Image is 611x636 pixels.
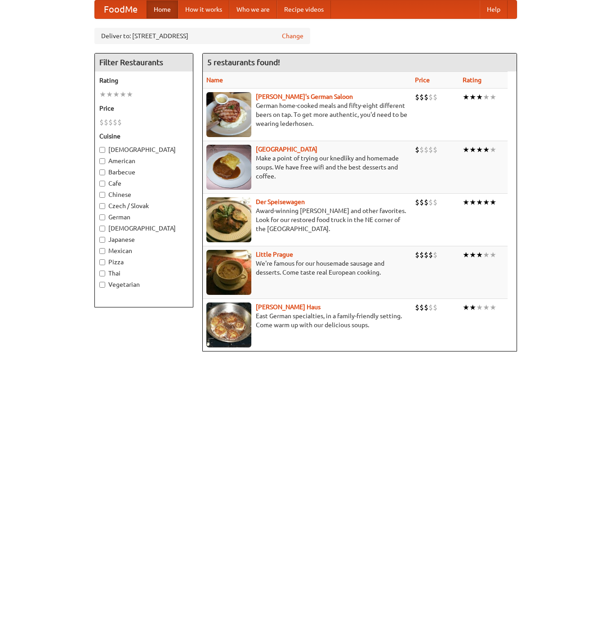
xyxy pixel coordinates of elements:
[256,146,317,153] b: [GEOGRAPHIC_DATA]
[126,89,133,99] li: ★
[469,250,476,260] li: ★
[99,158,105,164] input: American
[99,258,188,267] label: Pizza
[117,117,122,127] li: $
[113,89,120,99] li: ★
[428,145,433,155] li: $
[463,302,469,312] li: ★
[99,235,188,244] label: Japanese
[419,250,424,260] li: $
[178,0,229,18] a: How it works
[476,250,483,260] li: ★
[256,93,353,100] a: [PERSON_NAME]'s German Saloon
[206,302,251,347] img: kohlhaus.jpg
[206,197,251,242] img: speisewagen.jpg
[490,302,496,312] li: ★
[99,132,188,141] h5: Cuisine
[490,250,496,260] li: ★
[206,311,408,329] p: East German specialties, in a family-friendly setting. Come warm up with our delicious soups.
[415,92,419,102] li: $
[463,250,469,260] li: ★
[99,169,105,175] input: Barbecue
[99,203,105,209] input: Czech / Slovak
[256,303,321,311] a: [PERSON_NAME] Haus
[99,145,188,154] label: [DEMOGRAPHIC_DATA]
[207,58,280,67] ng-pluralize: 5 restaurants found!
[95,0,147,18] a: FoodMe
[99,76,188,85] h5: Rating
[433,197,437,207] li: $
[483,250,490,260] li: ★
[483,92,490,102] li: ★
[424,197,428,207] li: $
[99,280,188,289] label: Vegetarian
[428,250,433,260] li: $
[99,269,188,278] label: Thai
[99,201,188,210] label: Czech / Slovak
[428,92,433,102] li: $
[433,92,437,102] li: $
[99,271,105,276] input: Thai
[483,145,490,155] li: ★
[419,92,424,102] li: $
[415,250,419,260] li: $
[99,224,188,233] label: [DEMOGRAPHIC_DATA]
[433,145,437,155] li: $
[94,28,310,44] div: Deliver to: [STREET_ADDRESS]
[256,251,293,258] a: Little Prague
[99,237,105,243] input: Japanese
[424,92,428,102] li: $
[147,0,178,18] a: Home
[469,302,476,312] li: ★
[277,0,331,18] a: Recipe videos
[206,250,251,295] img: littleprague.jpg
[206,92,251,137] img: esthers.jpg
[99,104,188,113] h5: Price
[99,168,188,177] label: Barbecue
[476,197,483,207] li: ★
[415,197,419,207] li: $
[99,190,188,199] label: Chinese
[120,89,126,99] li: ★
[206,259,408,277] p: We're famous for our housemade sausage and desserts. Come taste real European cooking.
[99,179,188,188] label: Cafe
[428,302,433,312] li: $
[483,302,490,312] li: ★
[106,89,113,99] li: ★
[415,76,430,84] a: Price
[99,156,188,165] label: American
[99,213,188,222] label: German
[463,92,469,102] li: ★
[476,145,483,155] li: ★
[108,117,113,127] li: $
[95,53,193,71] h4: Filter Restaurants
[419,302,424,312] li: $
[99,248,105,254] input: Mexican
[483,197,490,207] li: ★
[433,302,437,312] li: $
[99,192,105,198] input: Chinese
[99,89,106,99] li: ★
[256,198,305,205] a: Der Speisewagen
[206,154,408,181] p: Make a point of trying our knedlíky and homemade soups. We have free wifi and the best desserts a...
[480,0,508,18] a: Help
[415,145,419,155] li: $
[206,206,408,233] p: Award-winning [PERSON_NAME] and other favorites. Look for our restored food truck in the NE corne...
[99,117,104,127] li: $
[476,92,483,102] li: ★
[463,145,469,155] li: ★
[490,92,496,102] li: ★
[206,76,223,84] a: Name
[415,302,419,312] li: $
[99,246,188,255] label: Mexican
[99,226,105,231] input: [DEMOGRAPHIC_DATA]
[99,181,105,187] input: Cafe
[463,197,469,207] li: ★
[469,197,476,207] li: ★
[469,92,476,102] li: ★
[99,259,105,265] input: Pizza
